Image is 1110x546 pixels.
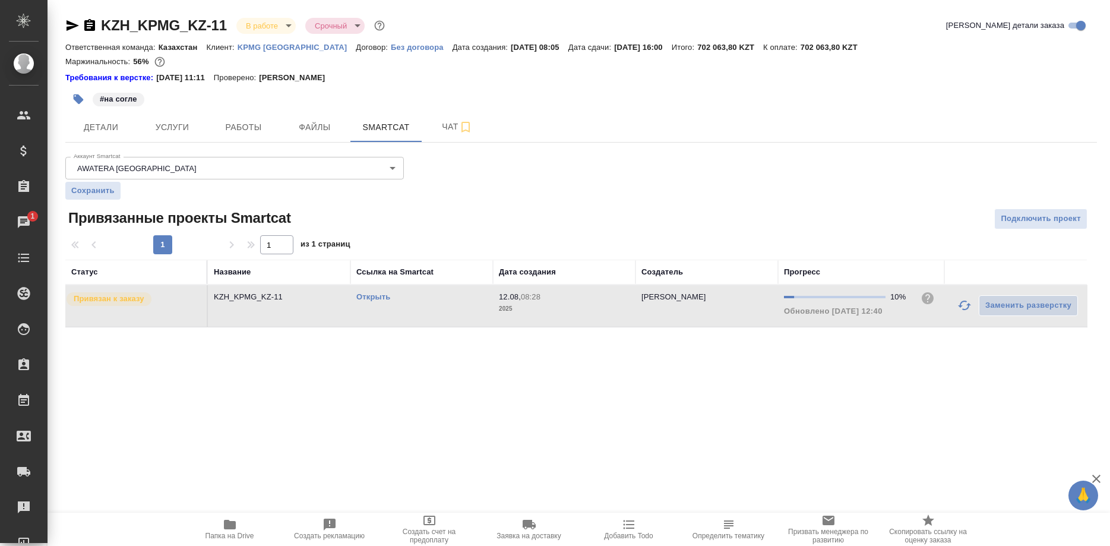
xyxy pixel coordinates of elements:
p: Привязан к заказу [74,293,144,305]
button: 🙏 [1068,481,1098,510]
button: AWATERA [GEOGRAPHIC_DATA] [74,163,200,173]
p: Дата сдачи: [568,43,614,52]
p: Проверено: [214,72,260,84]
a: KZH_KPMG_KZ-11 [101,17,227,33]
p: [DATE] 16:00 [614,43,672,52]
p: 08:28 [521,292,540,301]
a: Без договора [391,42,453,52]
p: [PERSON_NAME] [259,72,334,84]
button: Заменить разверстку [979,295,1078,316]
div: Статус [71,266,98,278]
span: Привязанные проекты Smartcat [65,209,291,228]
a: Требования к верстке: [65,72,156,84]
span: Файлы [286,120,343,135]
a: 1 [3,207,45,237]
p: Маржинальность: [65,57,133,66]
a: KPMG [GEOGRAPHIC_DATA] [238,42,356,52]
p: Казахстан [159,43,207,52]
button: Добавить тэг [65,86,91,112]
button: 42277.40 RUB; [152,54,167,70]
button: Скопировать ссылку [83,18,97,33]
p: [DATE] 08:05 [511,43,568,52]
button: Обновить прогресс [950,291,979,320]
span: Обновлено [DATE] 12:40 [784,307,883,315]
button: Скопировать ссылку для ЯМессенджера [65,18,80,33]
span: Smartcat [358,120,415,135]
span: Детали [72,120,129,135]
span: Подключить проект [1001,212,1081,226]
p: К оплате: [763,43,801,52]
span: Заменить разверстку [985,299,1071,313]
span: Чат [429,119,486,134]
p: Дата создания: [453,43,511,52]
p: [PERSON_NAME] [641,292,706,301]
p: Без договора [391,43,453,52]
p: 702 063,80 KZT [697,43,763,52]
div: Создатель [641,266,683,278]
div: Дата создания [499,266,556,278]
a: Открыть [356,292,390,301]
div: Прогресс [784,266,820,278]
p: Договор: [356,43,391,52]
button: Сохранить [65,182,121,200]
span: Услуги [144,120,201,135]
span: на согле [91,93,146,103]
p: #на согле [100,93,137,105]
div: Нажми, чтобы открыть папку с инструкцией [65,72,156,84]
svg: Подписаться [458,120,473,134]
div: Ссылка на Smartcat [356,266,434,278]
button: Доп статусы указывают на важность/срочность заказа [372,18,387,33]
span: 🙏 [1073,483,1093,508]
p: 56% [133,57,151,66]
p: 12.08, [499,292,521,301]
span: 1 [23,210,42,222]
button: Подключить проект [994,209,1087,229]
div: В работе [236,18,296,34]
p: Ответственная команда: [65,43,159,52]
span: Сохранить [71,185,115,197]
div: 10% [890,291,911,303]
p: KPMG [GEOGRAPHIC_DATA] [238,43,356,52]
span: [PERSON_NAME] детали заказа [946,20,1064,31]
p: Итого: [672,43,697,52]
p: 2025 [499,303,630,315]
div: Название [214,266,251,278]
span: из 1 страниц [301,237,350,254]
div: AWATERA [GEOGRAPHIC_DATA] [65,157,404,179]
p: KZH_KPMG_KZ-11 [214,291,344,303]
p: Клиент: [206,43,237,52]
div: В работе [305,18,365,34]
p: 702 063,80 KZT [801,43,867,52]
span: Работы [215,120,272,135]
p: [DATE] 11:11 [156,72,214,84]
button: Срочный [311,21,350,31]
button: В работе [242,21,282,31]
